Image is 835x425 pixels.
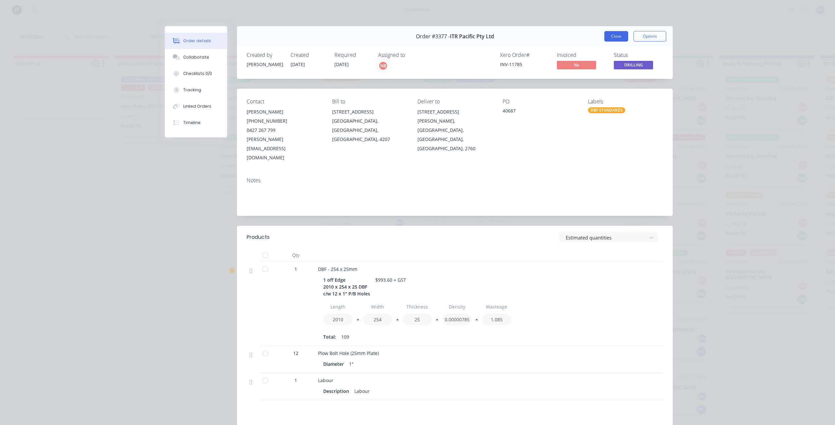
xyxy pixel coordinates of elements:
[247,177,663,184] div: Notes
[417,126,492,153] div: [GEOGRAPHIC_DATA], [GEOGRAPHIC_DATA], [GEOGRAPHIC_DATA], 2760
[417,107,492,126] div: [STREET_ADDRESS][PERSON_NAME],
[165,115,227,131] button: Timeline
[482,301,511,312] input: Label
[247,98,322,105] div: Contact
[332,107,407,116] div: [STREET_ADDRESS]
[334,52,370,58] div: Required
[165,33,227,49] button: Order details
[247,61,283,68] div: [PERSON_NAME]
[323,301,353,312] input: Label
[247,116,322,126] div: [PHONE_NUMBER]
[183,120,201,126] div: Timeline
[294,266,297,273] span: 1
[588,107,625,113] div: DBF STANDARDS
[442,314,472,325] input: Value
[334,61,349,67] span: [DATE]
[318,266,357,272] span: DBF - 254 x 25mm
[183,71,212,77] div: Checklists 0/0
[294,377,297,384] span: 1
[183,54,209,60] div: Collaborate
[318,377,333,383] span: Labour
[247,126,322,135] div: 0427 267 799
[323,275,373,298] div: 1 off Edge 2010 x 254 x 25 DBF c/w 12 x 1" P/B Holes
[614,61,653,71] button: DRILLING
[165,65,227,82] button: Checklists 0/0
[442,301,472,312] input: Label
[293,350,298,357] span: 12
[247,52,283,58] div: Created by
[557,61,596,69] span: No
[503,98,577,105] div: PO
[332,107,407,144] div: [STREET_ADDRESS][GEOGRAPHIC_DATA], [GEOGRAPHIC_DATA], [GEOGRAPHIC_DATA], 4207
[363,314,392,325] input: Value
[323,314,353,325] input: Value
[604,31,628,42] button: Close
[247,107,322,116] div: [PERSON_NAME]
[588,98,663,105] div: Labels
[165,49,227,65] button: Collaborate
[332,116,407,144] div: [GEOGRAPHIC_DATA], [GEOGRAPHIC_DATA], [GEOGRAPHIC_DATA], 4207
[183,87,201,93] div: Tracking
[291,52,327,58] div: Created
[341,333,349,340] span: 109
[402,301,432,312] input: Label
[291,61,305,67] span: [DATE]
[165,98,227,115] button: Linked Orders
[614,52,663,58] div: Status
[247,233,270,241] div: Products
[323,386,352,396] div: Description
[402,314,432,325] input: Value
[165,82,227,98] button: Tracking
[416,33,450,40] span: Order #3377 -
[363,301,392,312] input: Label
[417,107,492,153] div: [STREET_ADDRESS][PERSON_NAME],[GEOGRAPHIC_DATA], [GEOGRAPHIC_DATA], [GEOGRAPHIC_DATA], 2760
[557,52,606,58] div: Invoiced
[352,386,372,396] div: Labour
[276,249,315,262] div: Qty
[247,135,322,162] div: [PERSON_NAME][EMAIL_ADDRESS][DOMAIN_NAME]
[482,314,511,325] input: Value
[373,275,409,285] div: $993.60 + GST
[633,31,666,42] button: Options
[323,359,346,369] div: Diameter
[500,52,549,58] div: Xero Order #
[183,38,211,44] div: Order details
[450,33,494,40] span: ITR Pacific Pty Ltd
[247,107,322,162] div: [PERSON_NAME][PHONE_NUMBER]0427 267 799[PERSON_NAME][EMAIL_ADDRESS][DOMAIN_NAME]
[332,98,407,105] div: Bill to
[417,98,492,105] div: Deliver to
[614,61,653,69] span: DRILLING
[378,52,444,58] div: Assigned to
[378,61,388,71] button: NB
[323,333,336,340] span: Total:
[183,103,211,109] div: Linked Orders
[500,61,549,68] div: INV-11785
[346,359,356,369] div: 1"
[503,107,577,116] div: 40687
[318,350,379,356] span: Plow Bolt Hole (25mm Plate)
